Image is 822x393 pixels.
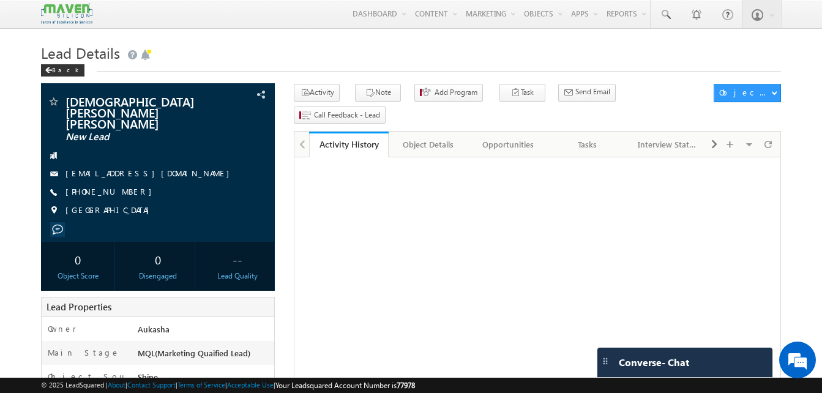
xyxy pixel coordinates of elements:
div: MQL(Marketing Quaified Lead) [135,347,274,364]
span: Lead Properties [47,301,111,313]
div: Object Actions [719,87,771,98]
span: Send Email [575,86,610,97]
img: Custom Logo [41,3,92,24]
span: Converse - Chat [619,357,689,368]
button: Object Actions [714,84,781,102]
span: Add Program [435,87,477,98]
div: 0 [44,248,111,271]
span: Lead Details [41,43,120,62]
div: -- [204,248,271,271]
a: [EMAIL_ADDRESS][DOMAIN_NAME] [65,168,236,178]
a: Acceptable Use [227,381,274,389]
div: Object Details [398,137,457,152]
a: Back [41,64,91,74]
button: Task [499,84,545,102]
div: Disengaged [124,271,192,282]
a: Activity History [309,132,389,157]
span: © 2025 LeadSquared | | | | | [41,380,415,391]
div: Opportunities [479,137,537,152]
button: Call Feedback - Lead [294,107,386,124]
a: Interview Status [628,132,708,157]
a: Contact Support [127,381,176,389]
span: Call Feedback - Lead [314,110,380,121]
a: Object Details [389,132,468,157]
img: carter-drag [600,356,610,366]
span: Your Leadsquared Account Number is [275,381,415,390]
button: Add Program [414,84,483,102]
div: 0 [124,248,192,271]
div: Back [41,64,84,77]
button: Note [355,84,401,102]
a: About [108,381,125,389]
span: Aukasha [138,324,170,334]
a: Terms of Service [177,381,225,389]
a: Tasks [548,132,628,157]
span: New Lead [65,131,209,143]
label: Main Stage [48,347,120,358]
span: [DEMOGRAPHIC_DATA][PERSON_NAME] [PERSON_NAME] [65,95,209,129]
button: Activity [294,84,340,102]
span: [PHONE_NUMBER] [65,186,158,198]
a: Opportunities [469,132,548,157]
span: [GEOGRAPHIC_DATA] [65,204,155,217]
label: Owner [48,323,77,334]
div: Activity History [318,138,379,150]
div: Shine [135,371,274,388]
label: Object Source [48,371,126,393]
div: Interview Status [638,137,697,152]
span: 77978 [397,381,415,390]
div: Object Score [44,271,111,282]
div: Tasks [558,137,617,152]
div: Lead Quality [204,271,271,282]
button: Send Email [558,84,616,102]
